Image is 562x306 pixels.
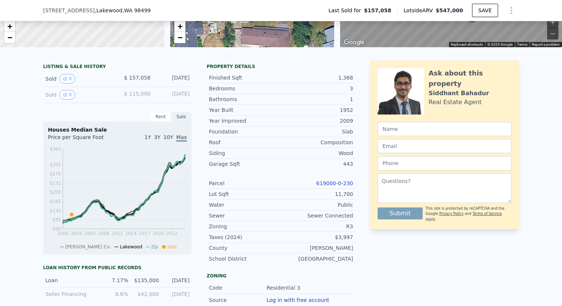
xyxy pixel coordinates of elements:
[164,134,173,140] span: 10Y
[174,21,185,32] a: Zoom in
[84,231,96,236] tspan: 2005
[49,171,61,177] tspan: $270
[48,133,117,145] div: Price per Square Foot
[49,181,61,186] tspan: $235
[43,7,95,14] span: [STREET_ADDRESS]
[517,42,527,46] a: Terms (opens in new tab)
[139,231,151,236] tspan: 2017
[45,277,98,284] div: Loan
[209,139,281,146] div: Roof
[281,212,353,219] div: Sewer Connected
[102,290,128,298] div: 8.6%
[209,284,267,291] div: Code
[281,85,353,92] div: 3
[281,106,353,114] div: 1952
[472,4,498,17] button: SAVE
[52,217,61,222] tspan: $95
[164,290,190,298] div: [DATE]
[156,74,190,84] div: [DATE]
[267,297,329,303] button: Log in with free account
[45,90,112,100] div: Sold
[281,160,353,168] div: 443
[209,296,267,304] div: Source
[281,223,353,230] div: R3
[209,74,281,81] div: Finished Sqft
[451,42,483,47] button: Keyboard shortcuts
[532,42,560,46] a: Report a problem
[209,244,281,252] div: County
[472,212,502,216] a: Terms of Service
[547,28,558,39] button: Zoom out
[378,207,423,219] button: Submit
[378,139,511,153] input: Email
[133,277,159,284] div: $135,000
[209,160,281,168] div: Garage Sqft
[151,244,158,249] span: Zip
[209,180,281,187] div: Parcel
[378,122,511,136] input: Name
[281,255,353,262] div: [GEOGRAPHIC_DATA]
[49,190,61,195] tspan: $200
[57,231,69,236] tspan: 2000
[209,212,281,219] div: Sewer
[426,206,511,222] div: This site is protected by reCAPTCHA and the Google and apply.
[124,75,151,81] span: $ 157,058
[154,134,160,140] span: 3Y
[52,226,61,232] tspan: $60
[487,42,513,46] span: © 2025 Google
[59,74,75,84] button: View historical data
[71,231,82,236] tspan: 2003
[152,231,164,236] tspan: 2020
[281,74,353,81] div: 1,368
[436,7,463,13] span: $547,000
[102,277,128,284] div: 7.17%
[281,128,353,135] div: Slab
[49,146,61,152] tspan: $365
[65,244,111,249] span: [PERSON_NAME] Co.
[209,106,281,114] div: Year Built
[404,7,436,14] span: Lotside ARV
[439,212,464,216] a: Privacy Policy
[176,134,187,142] span: Max
[429,98,482,107] div: Real Estate Agent
[48,126,187,133] div: Houses Median Sale
[98,231,110,236] tspan: 2008
[364,7,391,14] span: $157,058
[177,22,182,31] span: +
[43,64,192,71] div: LISTING & SALE HISTORY
[316,180,353,186] a: 619000-0-230
[174,32,185,43] a: Zoom out
[4,21,15,32] a: Zoom in
[281,139,353,146] div: Composition
[329,7,364,14] span: Last Sold for
[209,117,281,125] div: Year Improved
[7,33,12,42] span: −
[150,112,171,122] div: Rent
[378,156,511,170] input: Phone
[209,149,281,157] div: Siding
[4,32,15,43] a: Zoom out
[7,22,12,31] span: +
[45,74,112,84] div: Sold
[281,96,353,103] div: 1
[209,190,281,198] div: Lot Sqft
[164,277,190,284] div: [DATE]
[267,284,301,291] div: Residential 3
[342,38,366,47] a: Open this area in Google Maps (opens a new window)
[166,231,178,236] tspan: 2022
[133,290,159,298] div: $42,000
[156,90,190,100] div: [DATE]
[122,7,151,13] span: , WA 98499
[281,190,353,198] div: 11,700
[504,3,519,18] button: Show Options
[49,162,61,167] tspan: $305
[429,68,511,89] div: Ask about this property
[207,273,355,279] div: Zoning
[209,233,281,241] div: Taxes (2024)
[209,128,281,135] div: Foundation
[209,223,281,230] div: Zoning
[209,96,281,103] div: Bathrooms
[209,85,281,92] div: Bedrooms
[209,255,281,262] div: School District
[281,117,353,125] div: 2009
